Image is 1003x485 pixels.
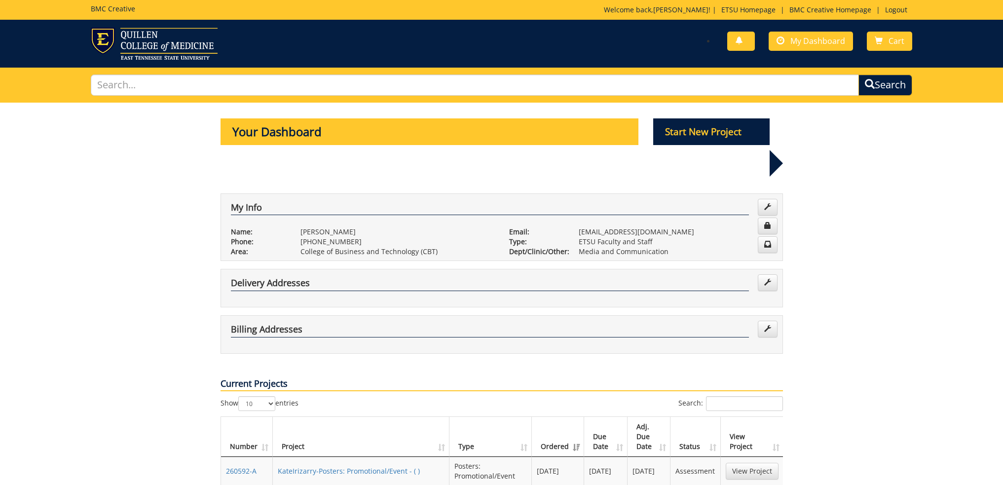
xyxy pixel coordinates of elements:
[604,5,912,15] p: Welcome back, ! | | |
[678,396,783,411] label: Search:
[509,237,564,247] p: Type:
[769,32,853,51] a: My Dashboard
[653,5,708,14] a: [PERSON_NAME]
[670,457,720,485] td: Assessment
[532,457,584,485] td: [DATE]
[231,278,749,291] h4: Delivery Addresses
[758,218,778,234] a: Change Password
[628,417,671,457] th: Adj. Due Date: activate to sort column ascending
[226,466,257,476] a: 260592-A
[91,5,135,12] h5: BMC Creative
[579,247,773,257] p: Media and Communication
[880,5,912,14] a: Logout
[628,457,671,485] td: [DATE]
[889,36,904,46] span: Cart
[231,227,286,237] p: Name:
[231,247,286,257] p: Area:
[273,417,450,457] th: Project: activate to sort column ascending
[726,463,779,480] a: View Project
[278,466,420,476] a: KateIrizarry-Posters: Promotional/Event - ( )
[758,236,778,253] a: Change Communication Preferences
[449,457,532,485] td: Posters: Promotional/Event
[758,274,778,291] a: Edit Addresses
[867,32,912,51] a: Cart
[238,396,275,411] select: Showentries
[784,5,876,14] a: BMC Creative Homepage
[221,377,783,391] p: Current Projects
[653,128,770,137] a: Start New Project
[449,417,532,457] th: Type: activate to sort column ascending
[300,227,494,237] p: [PERSON_NAME]
[584,417,628,457] th: Due Date: activate to sort column ascending
[231,237,286,247] p: Phone:
[670,417,720,457] th: Status: activate to sort column ascending
[91,75,858,96] input: Search...
[653,118,770,145] p: Start New Project
[579,237,773,247] p: ETSU Faculty and Staff
[231,203,749,216] h4: My Info
[858,75,912,96] button: Search
[300,247,494,257] p: College of Business and Technology (CBT)
[509,227,564,237] p: Email:
[509,247,564,257] p: Dept/Clinic/Other:
[300,237,494,247] p: [PHONE_NUMBER]
[584,457,628,485] td: [DATE]
[532,417,584,457] th: Ordered: activate to sort column ascending
[790,36,845,46] span: My Dashboard
[91,28,218,60] img: ETSU logo
[221,396,298,411] label: Show entries
[721,417,783,457] th: View Project: activate to sort column ascending
[221,417,273,457] th: Number: activate to sort column ascending
[579,227,773,237] p: [EMAIL_ADDRESS][DOMAIN_NAME]
[758,321,778,337] a: Edit Addresses
[706,396,783,411] input: Search:
[716,5,780,14] a: ETSU Homepage
[221,118,639,145] p: Your Dashboard
[231,325,749,337] h4: Billing Addresses
[758,199,778,216] a: Edit Info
